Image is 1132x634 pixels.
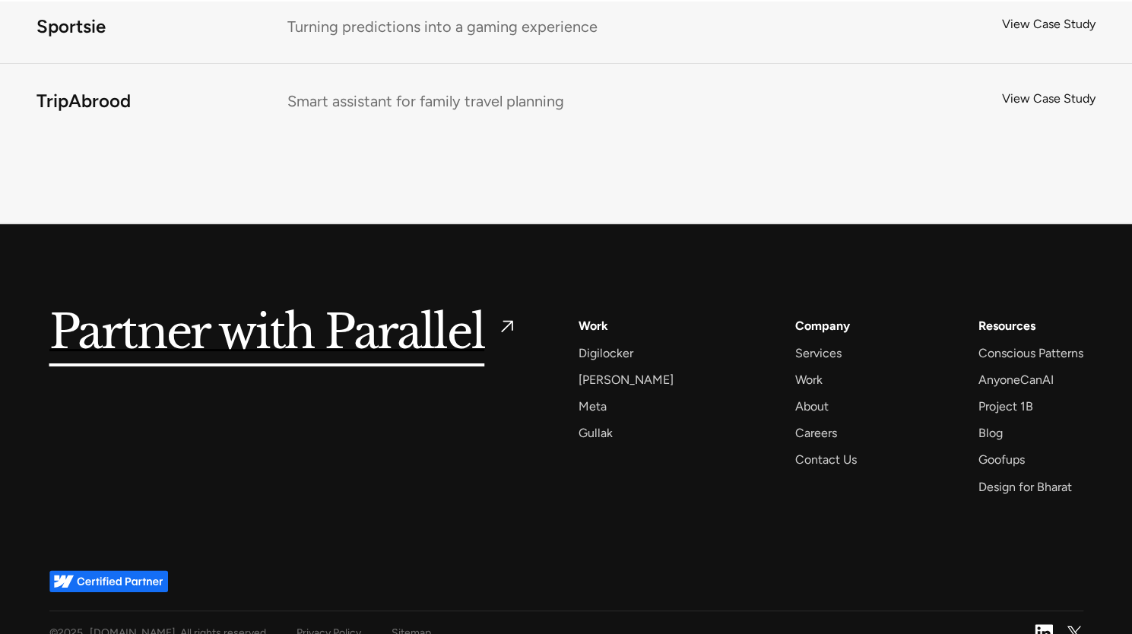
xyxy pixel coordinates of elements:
a: [PERSON_NAME] [579,369,674,390]
a: Services [795,343,842,363]
a: Conscious Patterns [978,343,1083,363]
h5: Partner with Parallel [49,315,485,350]
a: Work [579,315,608,336]
div: Resources [978,315,1035,336]
a: AnyoneCanAI [978,369,1053,390]
a: About [795,396,829,417]
a: Work [795,369,823,390]
a: Gullak [579,423,613,443]
a: Careers [795,423,837,443]
a: Goofups [978,449,1024,470]
a: Project 1B [978,396,1032,417]
a: Digilocker [579,343,633,363]
a: Design for Bharat [978,477,1071,497]
a: Partner with Parallel [49,315,518,350]
a: Meta [579,396,607,417]
a: Contact Us [795,449,857,470]
a: Blog [978,423,1002,443]
a: Company [795,315,850,336]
